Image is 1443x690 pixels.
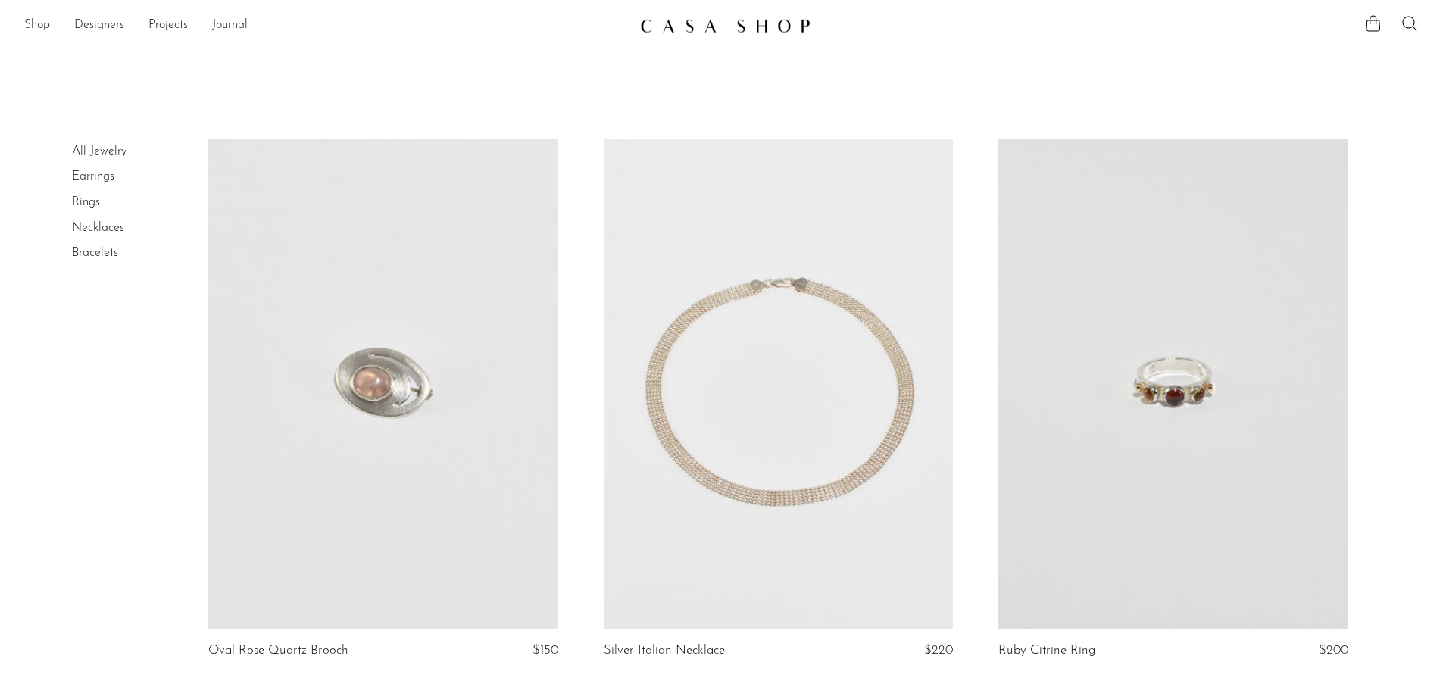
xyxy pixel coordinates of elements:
a: Projects [148,16,188,36]
nav: Desktop navigation [24,13,628,39]
a: Oval Rose Quartz Brooch [208,644,348,657]
a: Rings [72,196,100,208]
a: Shop [24,16,50,36]
a: Necklaces [72,222,124,234]
span: $200 [1319,644,1348,657]
a: Journal [212,16,248,36]
span: $150 [533,644,558,657]
ul: NEW HEADER MENU [24,13,628,39]
a: Bracelets [72,247,118,259]
a: Silver Italian Necklace [604,644,725,657]
a: Designers [74,16,124,36]
a: All Jewelry [72,145,126,158]
a: Earrings [72,170,114,183]
a: Ruby Citrine Ring [998,644,1095,657]
span: $220 [924,644,953,657]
